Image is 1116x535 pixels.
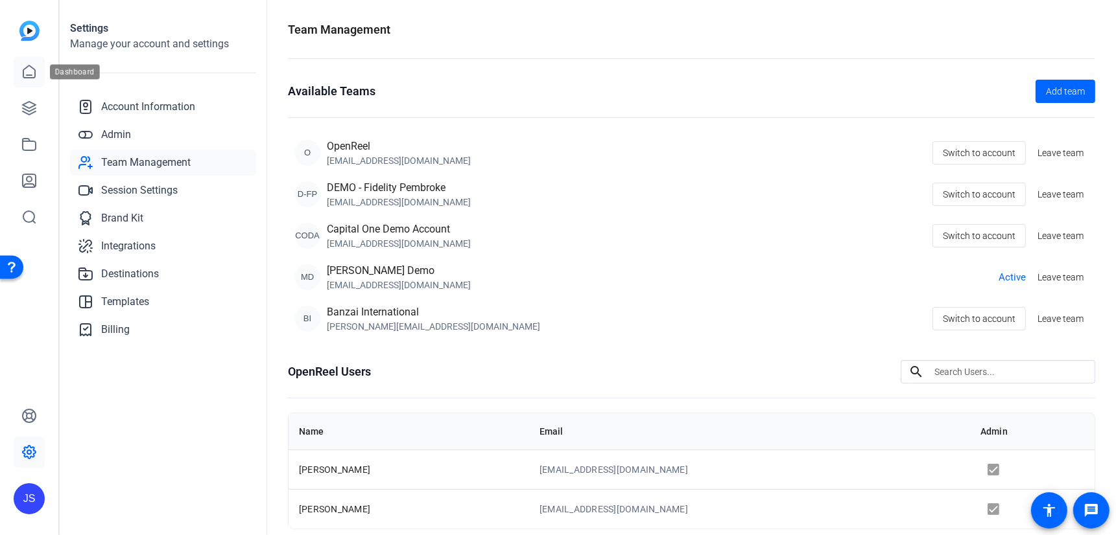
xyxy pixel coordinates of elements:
[327,222,471,237] div: Capital One Demo Account
[529,489,970,529] td: [EMAIL_ADDRESS][DOMAIN_NAME]
[1038,312,1084,326] span: Leave team
[932,141,1026,165] button: Switch to account
[943,182,1015,207] span: Switch to account
[101,266,159,282] span: Destinations
[1036,80,1095,103] button: Add team
[1032,224,1089,247] button: Leave team
[932,307,1026,330] button: Switch to account
[1046,85,1085,98] span: Add team
[101,294,149,310] span: Templates
[288,82,375,100] h1: Available Teams
[327,196,471,209] div: [EMAIL_ADDRESS][DOMAIN_NAME]
[932,183,1026,206] button: Switch to account
[934,364,1085,380] input: Search Users...
[294,140,320,166] div: O
[1038,146,1084,160] span: Leave team
[1038,271,1084,284] span: Leave team
[294,181,320,207] div: D-FP
[1041,503,1057,518] mat-icon: accessibility
[288,21,390,39] h1: Team Management
[70,36,256,52] h2: Manage your account and settings
[1032,307,1089,330] button: Leave team
[289,413,529,450] th: Name
[294,223,320,249] div: CODA
[70,177,256,203] a: Session Settings
[70,233,256,259] a: Integrations
[70,21,256,36] h1: Settings
[943,141,1015,165] span: Switch to account
[1032,183,1089,206] button: Leave team
[299,464,370,475] span: [PERSON_NAME]
[932,224,1026,247] button: Switch to account
[327,237,471,250] div: [EMAIL_ADDRESS][DOMAIN_NAME]
[327,279,471,291] div: [EMAIL_ADDRESS][DOMAIN_NAME]
[327,263,471,279] div: [PERSON_NAME] Demo
[101,211,143,226] span: Brand Kit
[327,320,540,333] div: [PERSON_NAME][EMAIL_ADDRESS][DOMAIN_NAME]
[288,363,371,381] h1: OpenReel Users
[327,154,471,167] div: [EMAIL_ADDRESS][DOMAIN_NAME]
[1032,141,1089,165] button: Leave team
[70,94,256,120] a: Account Information
[101,127,131,142] span: Admin
[299,504,370,514] span: [PERSON_NAME]
[294,306,320,332] div: BI
[529,450,970,489] td: [EMAIL_ADDRESS][DOMAIN_NAME]
[943,223,1015,248] span: Switch to account
[999,270,1026,285] span: Active
[70,205,256,231] a: Brand Kit
[529,413,970,450] th: Email
[901,364,932,380] mat-icon: search
[70,289,256,315] a: Templates
[70,261,256,287] a: Destinations
[1032,266,1089,289] button: Leave team
[1038,229,1084,243] span: Leave team
[970,413,1095,450] th: Admin
[1084,503,1099,518] mat-icon: message
[101,155,191,170] span: Team Management
[70,122,256,148] a: Admin
[327,304,540,320] div: Banzai International
[327,180,471,196] div: DEMO - Fidelity Pembroke
[294,264,320,290] div: MD
[101,238,156,254] span: Integrations
[101,99,195,115] span: Account Information
[14,483,45,514] div: JS
[327,139,471,154] div: OpenReel
[943,306,1015,331] span: Switch to account
[70,150,256,176] a: Team Management
[101,183,178,198] span: Session Settings
[101,322,130,337] span: Billing
[1038,188,1084,201] span: Leave team
[50,64,102,80] div: Dashboard
[70,317,256,343] a: Billing
[19,21,40,41] img: blue-gradient.svg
